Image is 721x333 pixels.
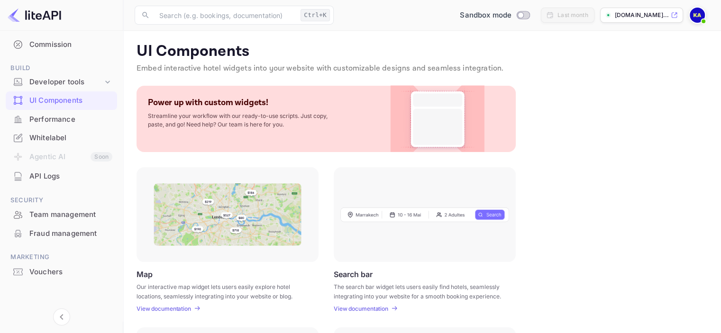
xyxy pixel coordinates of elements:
div: Last month [557,11,588,19]
a: Commission [6,36,117,53]
p: Search bar [334,270,373,279]
span: Security [6,195,117,206]
a: Team management [6,206,117,223]
p: The search bar widget lets users easily find hotels, seamlessly integrating into your website for... [334,282,504,299]
p: UI Components [137,42,708,61]
p: Our interactive map widget lets users easily explore hotel locations, seamlessly integrating into... [137,282,307,299]
div: UI Components [6,91,117,110]
img: Map Frame [154,183,301,246]
div: API Logs [29,171,112,182]
p: View documentation [137,305,191,312]
img: Search Frame [340,207,509,222]
div: Fraud management [29,228,112,239]
img: Komla Anippah [690,8,705,23]
a: View documentation [334,305,391,312]
div: Switch to Production mode [456,10,533,21]
span: Build [6,63,117,73]
a: View documentation [137,305,194,312]
a: UI Components [6,91,117,109]
a: Fraud management [6,225,117,242]
p: Embed interactive hotel widgets into your website with customizable designs and seamless integrat... [137,63,708,74]
span: Marketing [6,252,117,262]
div: Ctrl+K [301,9,330,21]
p: View documentation [334,305,388,312]
div: Developer tools [29,77,103,88]
img: LiteAPI logo [8,8,61,23]
div: Vouchers [29,267,112,278]
p: Streamline your workflow with our ready-to-use scripts. Just copy, paste, and go! Need help? Our ... [148,112,338,129]
div: Team management [6,206,117,224]
div: Commission [6,36,117,54]
span: Sandbox mode [460,10,511,21]
div: Developer tools [6,74,117,90]
a: Whitelabel [6,129,117,146]
button: Collapse navigation [53,308,70,325]
div: Performance [29,114,112,125]
a: API Logs [6,167,117,185]
div: Fraud management [6,225,117,243]
div: Performance [6,110,117,129]
div: Commission [29,39,112,50]
a: Earnings [6,17,117,34]
div: API Logs [6,167,117,186]
div: UI Components [29,95,112,106]
p: [DOMAIN_NAME]... [615,11,669,19]
div: Team management [29,209,112,220]
img: Custom Widget PNG [399,86,476,152]
p: Map [137,270,153,279]
a: Performance [6,110,117,128]
p: Power up with custom widgets! [148,97,268,108]
a: Vouchers [6,263,117,280]
div: Whitelabel [29,133,112,144]
input: Search (e.g. bookings, documentation) [154,6,297,25]
div: Whitelabel [6,129,117,147]
div: Vouchers [6,263,117,281]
